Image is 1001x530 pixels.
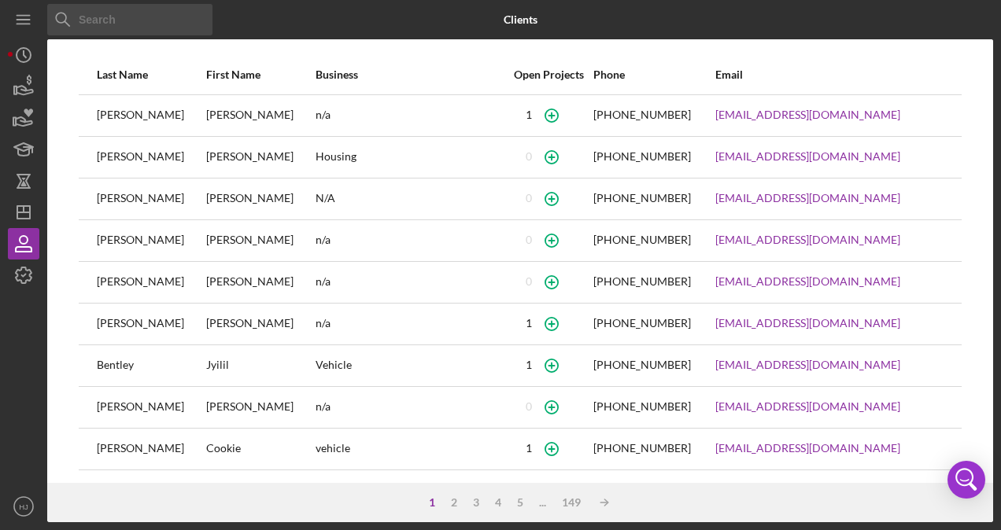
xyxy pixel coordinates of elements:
div: [PERSON_NAME] [206,96,314,135]
b: Clients [504,13,537,26]
div: [PERSON_NAME] [206,388,314,427]
text: HJ [19,502,28,511]
div: [PERSON_NAME] [97,429,205,469]
div: 3 [465,496,487,509]
div: [PERSON_NAME] [206,179,314,219]
div: 0 [526,275,532,288]
div: [PERSON_NAME] [206,471,314,510]
div: Cookie [206,429,314,469]
div: [PHONE_NUMBER] [593,317,691,329]
div: [PERSON_NAME] [97,221,205,260]
div: [PERSON_NAME] [97,179,205,219]
div: Business [316,68,504,81]
div: 4 [487,496,509,509]
div: 1 [526,359,532,371]
div: [PHONE_NUMBER] [593,150,691,163]
a: [EMAIL_ADDRESS][DOMAIN_NAME] [715,275,900,288]
div: [PHONE_NUMBER] [593,442,691,455]
div: n/a [316,221,504,260]
div: [PHONE_NUMBER] [593,359,691,371]
div: 2 [443,496,465,509]
div: n/a [316,388,504,427]
div: [PERSON_NAME] [206,138,314,177]
a: [EMAIL_ADDRESS][DOMAIN_NAME] [715,150,900,163]
button: HJ [8,491,39,522]
div: [PHONE_NUMBER] [593,275,691,288]
div: 0 [526,192,532,204]
a: [EMAIL_ADDRESS][DOMAIN_NAME] [715,109,900,121]
div: n/a [316,263,504,302]
div: 1 [421,496,443,509]
div: First Name [206,68,314,81]
div: [PHONE_NUMBER] [593,192,691,204]
input: Search [47,4,212,35]
div: Housing [316,138,504,177]
div: 0 [526,234,532,246]
div: [PHONE_NUMBER] [593,109,691,121]
div: [PHONE_NUMBER] [593,400,691,413]
div: [PERSON_NAME] [97,471,205,510]
div: 5 [509,496,531,509]
div: N/A [316,179,504,219]
div: [PERSON_NAME] [97,263,205,302]
div: [PERSON_NAME] [97,304,205,344]
div: [PERSON_NAME] [97,96,205,135]
div: [PHONE_NUMBER] [593,234,691,246]
div: Open Projects [505,68,592,81]
a: [EMAIL_ADDRESS][DOMAIN_NAME] [715,400,900,413]
a: [EMAIL_ADDRESS][DOMAIN_NAME] [715,234,900,246]
div: n/a [316,471,504,510]
div: [PERSON_NAME] [206,304,314,344]
div: ... [531,496,554,509]
div: 0 [526,150,532,163]
a: [EMAIL_ADDRESS][DOMAIN_NAME] [715,442,900,455]
div: 1 [526,109,532,121]
a: [EMAIL_ADDRESS][DOMAIN_NAME] [715,359,900,371]
a: [EMAIL_ADDRESS][DOMAIN_NAME] [715,317,900,329]
div: 1 [526,442,532,455]
div: 1 [526,317,532,329]
div: [PERSON_NAME] [97,388,205,427]
div: 0 [526,400,532,413]
div: Jyilil [206,346,314,385]
div: Vehicle [316,346,504,385]
div: [PERSON_NAME] [206,221,314,260]
div: vehicle [316,429,504,469]
div: Email [715,68,944,81]
div: [PERSON_NAME] [206,263,314,302]
div: n/a [316,96,504,135]
div: [PERSON_NAME] [97,138,205,177]
div: Last Name [97,68,205,81]
a: [EMAIL_ADDRESS][DOMAIN_NAME] [715,192,900,204]
div: n/a [316,304,504,344]
div: 149 [554,496,589,509]
div: Bentley [97,346,205,385]
div: Phone [593,68,714,81]
div: Open Intercom Messenger [947,461,985,499]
